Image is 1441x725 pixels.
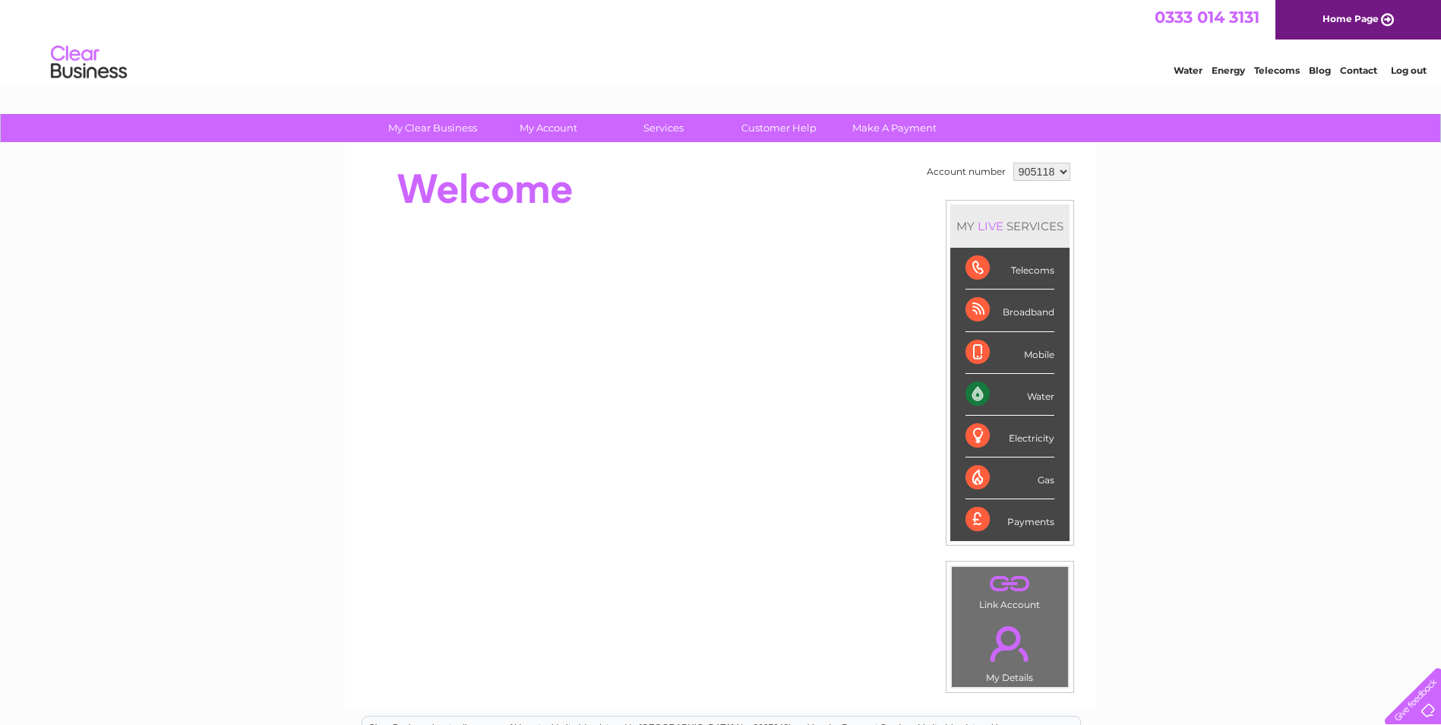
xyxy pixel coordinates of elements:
div: Telecoms [965,248,1054,290]
a: My Account [485,114,611,142]
a: . [956,571,1064,597]
img: logo.png [50,40,128,86]
a: My Clear Business [370,114,495,142]
a: Telecoms [1254,65,1300,76]
a: 0333 014 3131 [1155,8,1259,27]
a: Energy [1212,65,1245,76]
div: Water [965,374,1054,416]
td: Account number [923,159,1010,185]
a: . [956,617,1064,670]
a: Contact [1340,65,1377,76]
a: Log out [1391,65,1427,76]
a: Make A Payment [832,114,957,142]
div: MY SERVICES [950,204,1070,248]
div: Mobile [965,332,1054,374]
td: My Details [951,613,1069,688]
div: Gas [965,457,1054,499]
div: Electricity [965,416,1054,457]
div: Clear Business is a trading name of Verastar Limited (registered in [GEOGRAPHIC_DATA] No. 3667643... [362,8,1080,74]
td: Link Account [951,566,1069,614]
a: Services [601,114,726,142]
a: Customer Help [716,114,842,142]
div: LIVE [975,219,1006,233]
div: Broadband [965,290,1054,331]
a: Blog [1309,65,1331,76]
a: Water [1174,65,1202,76]
div: Payments [965,499,1054,540]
